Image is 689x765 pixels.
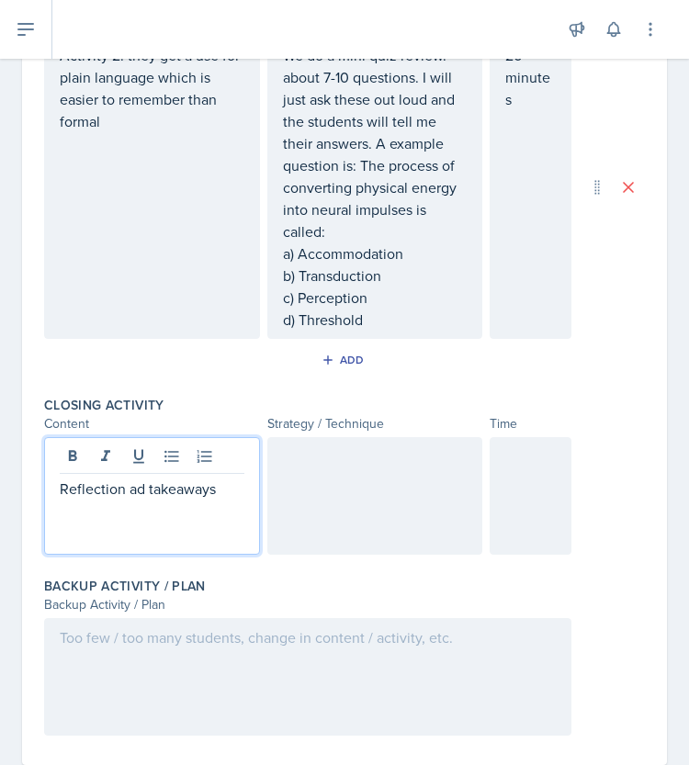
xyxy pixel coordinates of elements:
label: Closing Activity [44,396,164,414]
p: Activity 2: they get a use for plain language which is easier to remember than formal [60,44,244,132]
label: Backup Activity / Plan [44,577,206,595]
p: 20 minutes [505,44,556,110]
div: Add [325,353,365,367]
div: Strategy / Technique [267,414,483,433]
div: Time [490,414,571,433]
p: b) Transduction [283,264,468,287]
p: d) Threshold [283,309,468,331]
p: We do a mini quiz review. about 7-10 questions. I will just ask these out loud and the students w... [283,44,468,242]
p: a) Accommodation [283,242,468,264]
div: Backup Activity / Plan [44,595,571,614]
div: Content [44,414,260,433]
p: c) Perception [283,287,468,309]
button: Add [315,346,375,374]
p: Reflection ad takeaways [60,478,244,500]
